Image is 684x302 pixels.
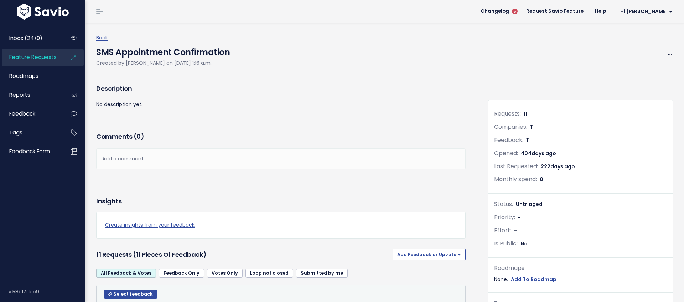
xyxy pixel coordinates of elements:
span: days ago [550,163,575,170]
span: Priority: [494,213,515,221]
span: 5 [512,9,518,14]
a: All Feedback & Votes [96,269,156,278]
span: Reports [9,91,30,99]
span: Tags [9,129,22,136]
h3: Description [96,84,466,94]
a: Feedback form [2,143,59,160]
span: Status: [494,200,513,208]
a: Loop not closed [245,269,293,278]
p: No description yet. [96,100,466,109]
img: logo-white.9d6f32f41409.svg [15,4,71,20]
button: Add Feedback or Upvote [393,249,466,260]
span: 0 [136,132,141,141]
span: 222 [541,163,575,170]
div: Roadmaps [494,263,667,274]
span: Inbox (24/0) [9,35,42,42]
span: Roadmaps [9,72,38,80]
a: Submitted by me [296,269,348,278]
a: Votes Only [207,269,243,278]
h3: 11 Requests (11 pieces of Feedback) [96,250,390,260]
span: days ago [532,150,556,157]
h3: Insights [96,196,121,206]
div: Add a comment... [96,148,466,169]
span: Feature Requests [9,53,57,61]
span: Feedback: [494,136,523,144]
span: 0 [540,176,543,183]
a: Feedback [2,106,59,122]
a: Inbox (24/0) [2,30,59,47]
span: Last Requested: [494,162,538,170]
span: Feedback form [9,148,50,155]
a: Tags [2,124,59,141]
span: Opened: [494,149,518,157]
a: Create insights from your feedback [105,221,457,229]
span: Is Public: [494,239,518,248]
button: Select feedback [104,290,157,299]
a: Help [589,6,612,17]
a: Roadmaps [2,68,59,84]
span: 11 [524,110,527,117]
span: Monthly spend: [494,175,537,183]
span: 11 [530,123,534,131]
a: Feedback Only [159,269,204,278]
span: Companies: [494,123,527,131]
span: Untriaged [516,201,543,208]
span: 404 [521,150,556,157]
a: Feature Requests [2,49,59,65]
a: Back [96,34,108,41]
span: - [514,227,517,234]
span: Created by [PERSON_NAME] on [DATE] 1:16 a.m. [96,59,212,67]
span: Select feedback [113,291,153,297]
a: Add To Roadmap [511,275,556,284]
div: v.58b17dec9 [9,282,85,301]
span: Changelog [481,9,509,14]
div: None. [494,275,667,284]
span: No [520,240,528,247]
span: Feedback [9,110,35,117]
a: Reports [2,87,59,103]
span: 11 [526,137,530,144]
span: Hi [PERSON_NAME] [620,9,673,14]
a: Request Savio Feature [520,6,589,17]
span: - [518,214,521,221]
a: Hi [PERSON_NAME] [612,6,678,17]
h4: SMS Appointment Confirmation [96,42,230,59]
span: Effort: [494,226,511,234]
h3: Comments ( ) [96,132,466,142]
span: Requests: [494,110,521,118]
